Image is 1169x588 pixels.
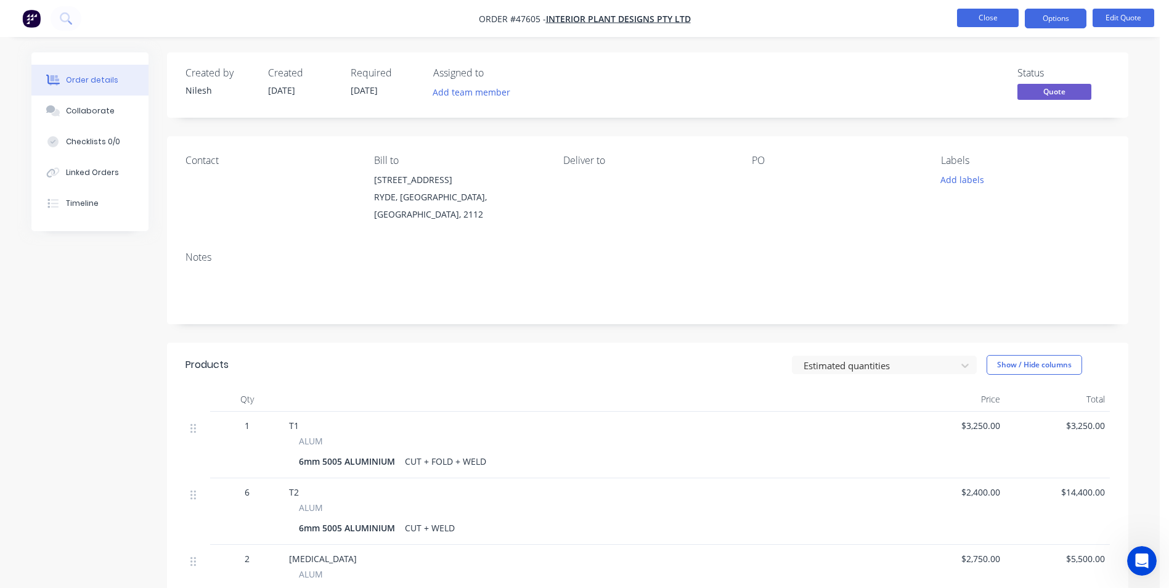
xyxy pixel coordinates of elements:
span: Quote [1017,84,1091,99]
button: Collaborate [31,96,149,126]
span: ALUM [299,568,323,581]
button: Add team member [426,84,517,100]
span: ALUM [299,435,323,447]
div: Timeline [66,198,99,209]
div: CUT + WELD [400,519,460,537]
div: Deliver to [563,155,732,166]
button: Timeline [31,188,149,219]
div: RYDE, [GEOGRAPHIC_DATA], [GEOGRAPHIC_DATA], 2112 [374,189,543,223]
div: Total [1005,387,1110,412]
span: $3,250.00 [1010,419,1105,432]
span: 2 [245,552,250,565]
div: PO [752,155,921,166]
div: Status [1017,67,1110,79]
span: ALUM [299,501,323,514]
div: Order details [66,75,118,86]
div: Bill to [374,155,543,166]
div: 6mm 5005 ALUMINIUM [299,452,400,470]
button: Edit Quote [1093,9,1154,27]
a: INTERIOR PLANT DESIGNS PTY LTD [546,13,691,25]
span: T1 [289,420,299,431]
div: Created [268,67,336,79]
button: Add labels [934,171,990,188]
span: $2,400.00 [905,486,1000,499]
div: Required [351,67,418,79]
span: 6 [245,486,250,499]
span: [DATE] [268,84,295,96]
span: Order #47605 - [479,13,546,25]
div: Price [900,387,1005,412]
div: Notes [185,251,1110,263]
div: Checklists 0/0 [66,136,120,147]
div: Products [185,357,229,372]
div: Collaborate [66,105,115,116]
div: Linked Orders [66,167,119,178]
button: Options [1025,9,1086,28]
div: Qty [210,387,284,412]
div: CUT + FOLD + WELD [400,452,491,470]
span: $5,500.00 [1010,552,1105,565]
button: Show / Hide columns [987,355,1082,375]
div: 6mm 5005 ALUMINIUM [299,519,400,537]
button: Add team member [433,84,517,100]
iframe: Intercom live chat [1127,546,1157,576]
span: T2 [289,486,299,498]
span: $3,250.00 [905,419,1000,432]
div: Contact [185,155,354,166]
div: Created by [185,67,253,79]
span: $2,750.00 [905,552,1000,565]
button: Linked Orders [31,157,149,188]
span: [DATE] [351,84,378,96]
button: Close [957,9,1019,27]
div: Nilesh [185,84,253,97]
img: Factory [22,9,41,28]
span: $14,400.00 [1010,486,1105,499]
button: Order details [31,65,149,96]
button: Checklists 0/0 [31,126,149,157]
span: [MEDICAL_DATA] [289,553,357,565]
div: Assigned to [433,67,556,79]
div: Labels [941,155,1110,166]
div: [STREET_ADDRESS]RYDE, [GEOGRAPHIC_DATA], [GEOGRAPHIC_DATA], 2112 [374,171,543,223]
div: [STREET_ADDRESS] [374,171,543,189]
span: 1 [245,419,250,432]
